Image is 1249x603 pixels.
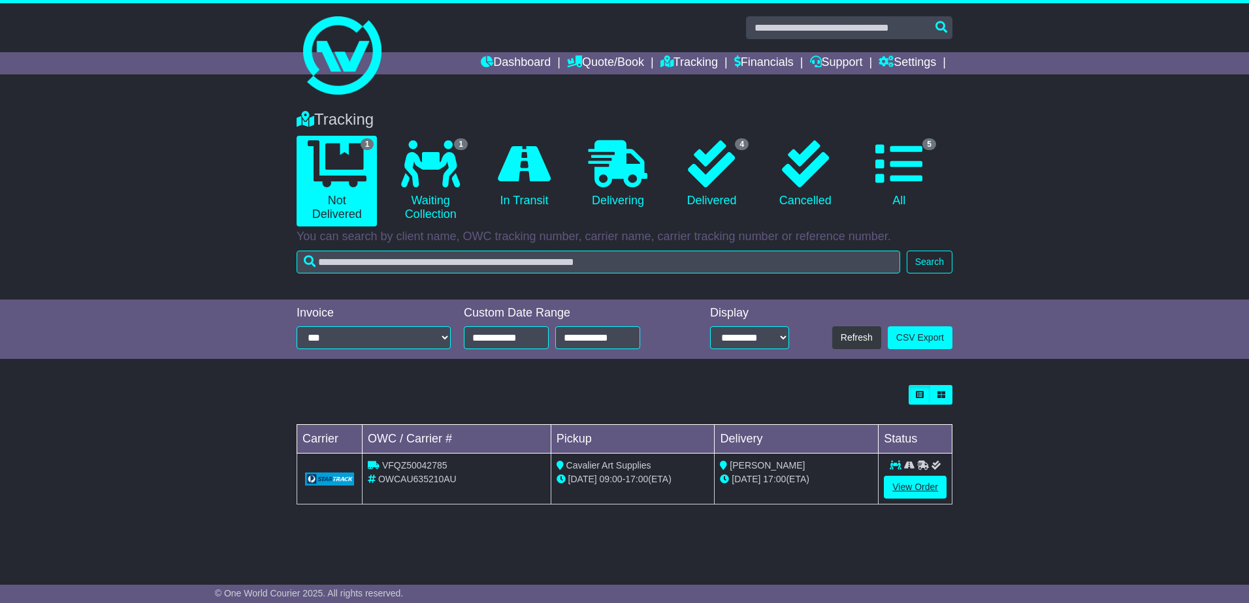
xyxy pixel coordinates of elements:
span: © One World Courier 2025. All rights reserved. [215,588,404,598]
span: 5 [922,138,936,150]
a: In Transit [484,136,564,213]
div: Invoice [297,306,451,320]
a: Settings [879,52,936,74]
a: Cancelled [765,136,845,213]
span: Cavalier Art Supplies [566,460,651,471]
td: OWC / Carrier # [363,425,551,454]
span: [DATE] [732,474,760,484]
a: Delivering [577,136,658,213]
a: 4 Delivered [672,136,752,213]
span: 1 [454,138,468,150]
span: [PERSON_NAME] [730,460,805,471]
div: Tracking [290,110,959,129]
a: 1 Waiting Collection [390,136,470,226]
a: Financials [734,52,794,74]
a: 1 Not Delivered [297,136,377,226]
span: 17:00 [625,474,648,484]
td: Delivery [715,425,879,454]
a: 5 All [859,136,939,213]
button: Refresh [832,326,881,349]
div: (ETA) [720,472,873,486]
span: VFQZ50042785 [382,460,447,471]
a: Dashboard [481,52,551,74]
span: 1 [361,138,374,150]
td: Status [879,425,952,454]
div: - (ETA) [557,472,709,486]
span: 4 [735,138,749,150]
div: Custom Date Range [464,306,673,320]
span: OWCAU635210AU [378,474,457,484]
a: Tracking [660,52,718,74]
div: Display [710,306,789,320]
img: GetCarrierServiceLogo [305,472,354,486]
td: Pickup [551,425,715,454]
a: Quote/Book [567,52,644,74]
span: 09:00 [600,474,623,484]
td: Carrier [297,425,363,454]
a: View Order [884,476,947,499]
span: [DATE] [568,474,597,484]
button: Search [907,251,952,273]
p: You can search by client name, OWC tracking number, carrier name, carrier tracking number or refe... [297,230,952,244]
a: CSV Export [888,326,952,349]
span: 17:00 [763,474,786,484]
a: Support [810,52,863,74]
